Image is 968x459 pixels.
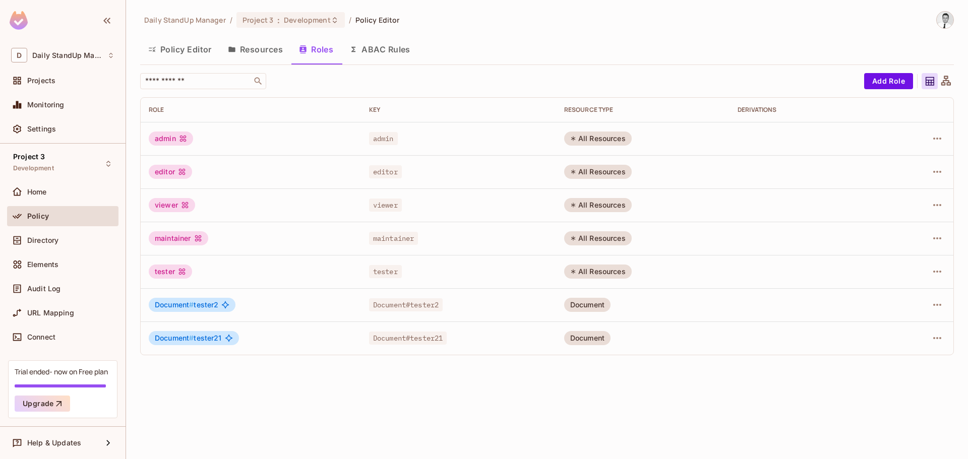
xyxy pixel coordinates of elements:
[155,334,222,342] span: tester21
[564,165,632,179] div: All Resources
[155,301,218,309] span: tester2
[355,15,400,25] span: Policy Editor
[341,37,418,62] button: ABAC Rules
[277,16,280,24] span: :
[155,334,194,342] span: Document
[564,231,632,245] div: All Resources
[369,106,548,114] div: Key
[738,106,878,114] div: Derivations
[15,396,70,412] button: Upgrade
[11,48,27,62] span: D
[564,132,632,146] div: All Resources
[349,15,351,25] li: /
[149,106,353,114] div: Role
[15,367,108,376] div: Trial ended- now on Free plan
[149,231,208,245] div: maintainer
[564,265,632,279] div: All Resources
[140,37,220,62] button: Policy Editor
[149,265,192,279] div: tester
[149,198,195,212] div: viewer
[149,165,192,179] div: editor
[243,15,273,25] span: Project 3
[189,300,194,309] span: #
[32,51,102,59] span: Workspace: Daily StandUp Manager
[13,164,54,172] span: Development
[189,334,194,342] span: #
[369,332,447,345] span: Document#tester21
[864,73,913,89] button: Add Role
[564,331,611,345] div: Document
[144,15,226,25] span: the active workspace
[27,439,81,447] span: Help & Updates
[27,188,47,196] span: Home
[937,12,953,28] img: Goran Jovanovic
[369,298,443,311] span: Document#tester2
[27,212,49,220] span: Policy
[27,260,58,269] span: Elements
[155,300,194,309] span: Document
[230,15,232,25] li: /
[369,132,398,145] span: admin
[27,236,58,244] span: Directory
[369,232,418,245] span: maintainer
[564,298,611,312] div: Document
[369,165,402,178] span: editor
[27,285,60,293] span: Audit Log
[149,132,193,146] div: admin
[27,101,65,109] span: Monitoring
[369,265,402,278] span: tester
[27,125,56,133] span: Settings
[564,106,721,114] div: RESOURCE TYPE
[27,333,55,341] span: Connect
[27,77,55,85] span: Projects
[369,199,402,212] span: viewer
[291,37,341,62] button: Roles
[27,309,74,317] span: URL Mapping
[220,37,291,62] button: Resources
[284,15,330,25] span: Development
[13,153,45,161] span: Project 3
[564,198,632,212] div: All Resources
[10,11,28,30] img: SReyMgAAAABJRU5ErkJggg==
